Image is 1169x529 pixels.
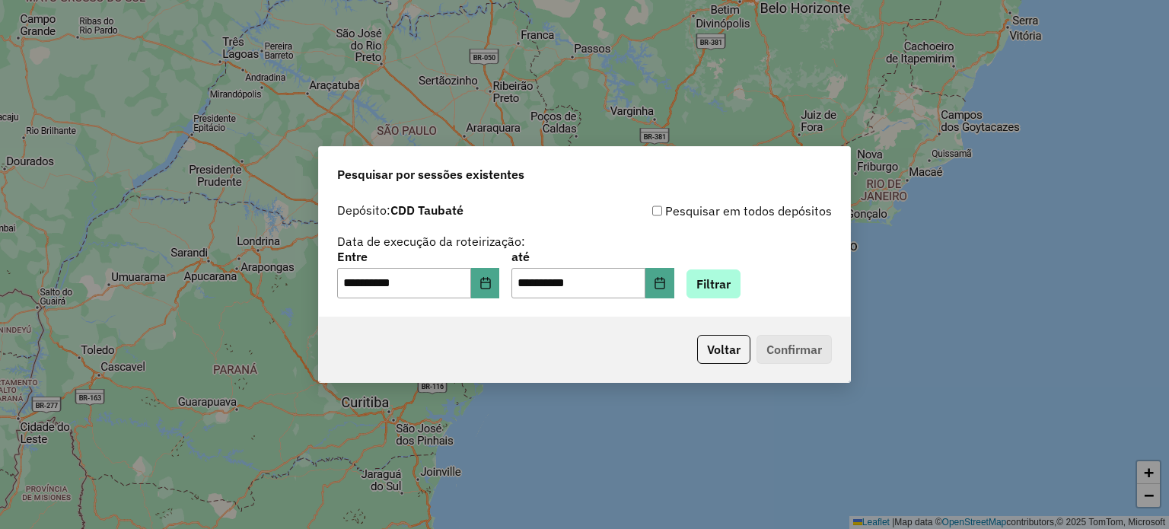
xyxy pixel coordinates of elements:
[337,232,525,250] label: Data de execução da roteirização:
[471,268,500,298] button: Choose Date
[337,247,499,266] label: Entre
[645,268,674,298] button: Choose Date
[686,269,741,298] button: Filtrar
[511,247,674,266] label: até
[337,165,524,183] span: Pesquisar por sessões existentes
[697,335,750,364] button: Voltar
[584,202,832,220] div: Pesquisar em todos depósitos
[390,202,463,218] strong: CDD Taubaté
[337,201,463,219] label: Depósito:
